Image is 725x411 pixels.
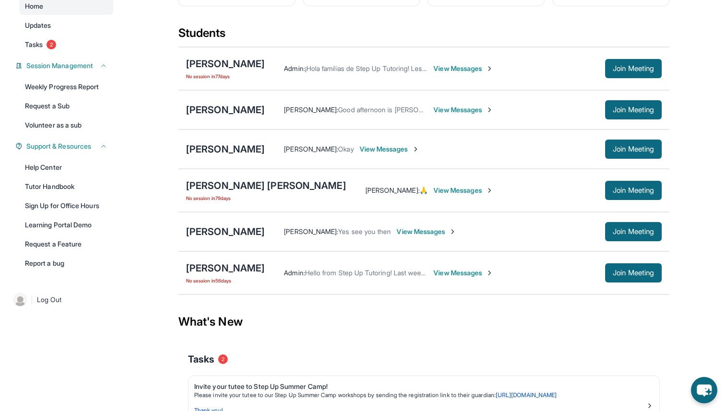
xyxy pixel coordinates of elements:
[433,186,493,195] span: View Messages
[338,106,556,114] span: Good afternoon is [PERSON_NAME] available [DATE] for tutoring [DATE]
[605,181,662,200] button: Join Meeting
[178,301,669,343] div: What's New
[284,106,338,114] span: [PERSON_NAME] :
[23,61,107,70] button: Session Management
[496,391,557,399] a: [URL][DOMAIN_NAME]
[433,64,493,73] span: View Messages
[25,21,51,30] span: Updates
[19,117,113,134] a: Volunteer as a sub
[23,141,107,151] button: Support & Resources
[186,261,265,275] div: [PERSON_NAME]
[218,354,228,364] span: 2
[186,194,346,202] span: No session in 79 days
[613,107,654,113] span: Join Meeting
[433,268,493,278] span: View Messages
[613,146,654,152] span: Join Meeting
[26,61,93,70] span: Session Management
[47,40,56,49] span: 2
[19,36,113,53] a: Tasks2
[186,225,265,238] div: [PERSON_NAME]
[605,59,662,78] button: Join Meeting
[19,159,113,176] a: Help Center
[19,17,113,34] a: Updates
[486,269,493,277] img: Chevron-Right
[26,141,91,151] span: Support & Resources
[19,97,113,115] a: Request a Sub
[13,293,27,306] img: user-img
[194,382,646,391] div: Invite your tutee to Step Up Summer Camp!
[186,277,265,284] span: No session in 56 days
[605,100,662,119] button: Join Meeting
[194,391,646,399] p: Please invite your tutee to our Step Up Summer Camp workshops by sending the registration link to...
[37,295,62,305] span: Log Out
[19,78,113,95] a: Weekly Progress Report
[486,106,493,114] img: Chevron-Right
[19,197,113,214] a: Sign Up for Office Hours
[605,222,662,241] button: Join Meeting
[433,105,493,115] span: View Messages
[365,186,420,194] span: [PERSON_NAME] :
[19,178,113,195] a: Tutor Handbook
[338,145,353,153] span: Okay
[186,72,265,80] span: No session in 77 days
[186,179,346,192] div: [PERSON_NAME] [PERSON_NAME]
[605,140,662,159] button: Join Meeting
[31,294,33,305] span: |
[613,270,654,276] span: Join Meeting
[613,188,654,193] span: Join Meeting
[19,235,113,253] a: Request a Feature
[613,66,654,71] span: Join Meeting
[284,64,304,72] span: Admin :
[284,145,338,153] span: [PERSON_NAME] :
[397,227,456,236] span: View Messages
[284,227,338,235] span: [PERSON_NAME] :
[449,228,456,235] img: Chevron-Right
[420,186,428,194] span: 🙏
[186,103,265,117] div: [PERSON_NAME]
[284,269,304,277] span: Admin :
[412,145,420,153] img: Chevron-Right
[613,229,654,235] span: Join Meeting
[338,227,391,235] span: Yes see you then
[178,25,669,47] div: Students
[19,255,113,272] a: Report a bug
[486,187,493,194] img: Chevron-Right
[10,289,113,310] a: |Log Out
[25,40,43,49] span: Tasks
[360,144,420,154] span: View Messages
[19,216,113,234] a: Learning Portal Demo
[486,65,493,72] img: Chevron-Right
[188,352,214,366] span: Tasks
[25,1,43,11] span: Home
[691,377,717,403] button: chat-button
[186,142,265,156] div: [PERSON_NAME]
[605,263,662,282] button: Join Meeting
[186,57,265,70] div: [PERSON_NAME]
